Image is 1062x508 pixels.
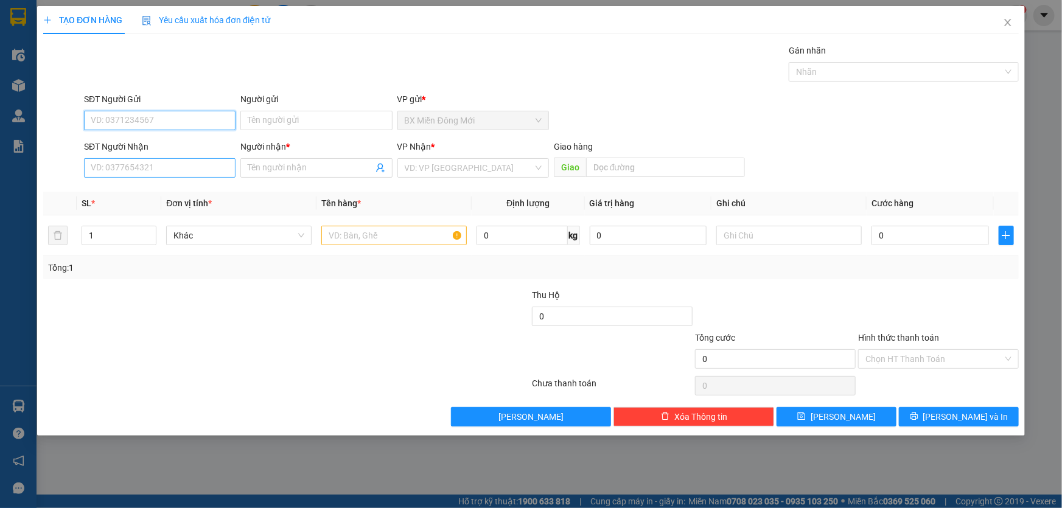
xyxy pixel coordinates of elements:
div: ĐIỆP - 0832270261 [35,4,176,21]
button: Close [991,6,1025,40]
div: Người nhận [240,140,392,153]
span: Yêu cầu xuất hóa đơn điện tử [142,15,270,25]
div: Tổng: 1 [48,261,410,274]
span: VP Nhận [397,142,431,151]
span: Giá trị hàng [590,198,635,208]
span: kg [568,226,580,245]
div: 1 [72,83,97,106]
div: Chưa thanh toán [531,377,694,398]
span: save [797,412,806,422]
button: deleteXóa Thông tin [613,407,774,426]
span: Thu Hộ [532,290,560,300]
button: plus [999,226,1014,245]
span: Giao [554,158,586,177]
span: Giao hàng [554,142,593,151]
button: printer[PERSON_NAME] và In [899,407,1019,426]
span: SL [82,198,91,208]
span: printer [910,412,918,422]
span: Tên hàng [321,198,361,208]
span: user-add [376,163,385,173]
button: delete [48,226,68,245]
span: Định lượng [506,198,550,208]
div: Nhận : [6,4,35,19]
div: VP gửi [397,92,549,106]
input: VD: Bàn, Ghế [321,226,467,245]
div: SĐT Người Nhận [84,140,236,153]
button: [PERSON_NAME] [451,407,612,426]
span: Bất kỳ - 1 [PERSON_NAME] XANH (0) [10,89,162,100]
div: SĐT Người Gửi [84,92,236,106]
span: Tổng cước [695,333,735,343]
span: Khác [173,226,304,245]
span: Đơn vị tính [166,198,212,208]
button: save[PERSON_NAME] [777,407,896,426]
th: Ghi chú [711,192,867,215]
input: Dọc đường [586,158,745,177]
span: TẠO ĐƠN HÀNG [43,15,122,25]
input: Ghi Chú [716,226,862,245]
span: Cước hàng [872,198,914,208]
label: Gán nhãn [789,46,826,55]
div: 60.000 [97,83,176,106]
span: [PERSON_NAME] [498,410,564,423]
span: [PERSON_NAME] và In [923,410,1008,423]
span: BX Miền Đông Mới [405,111,542,130]
div: SL [75,68,93,80]
div: Tên (giá trị hàng) [10,68,69,80]
div: Cước món hàng [100,68,173,80]
span: plus [999,231,1013,240]
img: icon [142,16,152,26]
span: delete [661,412,669,422]
span: [PERSON_NAME] [811,410,876,423]
label: Hình thức thanh toán [858,333,939,343]
input: 0 [590,226,707,245]
span: Xóa Thông tin [674,410,727,423]
div: Người gửi [240,92,392,106]
span: plus [43,16,52,24]
span: close [1003,18,1013,27]
div: VP Trạm Sông Đốc [35,21,176,40]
